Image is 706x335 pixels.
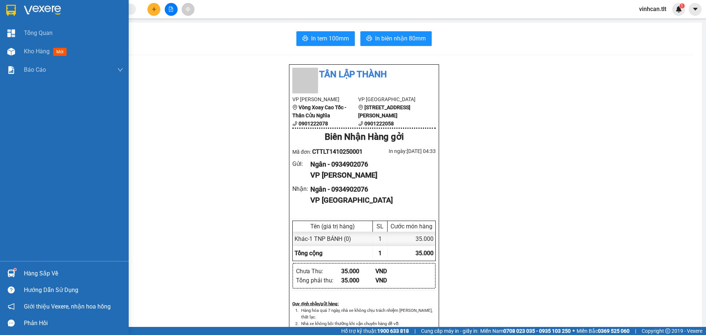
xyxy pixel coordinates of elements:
span: down [117,67,123,73]
b: [STREET_ADDRESS][PERSON_NAME] [358,104,410,118]
div: Tên (giá trị hàng) [295,223,371,230]
span: CTTLT1410250001 [312,148,363,155]
span: Tổng cộng [295,250,322,257]
div: 35.000 [341,267,375,276]
li: Tân Lập Thành [292,68,436,82]
span: Cung cấp máy in - giấy in: [421,327,478,335]
span: question-circle [8,286,15,293]
div: VP [GEOGRAPHIC_DATA] [310,195,430,206]
img: warehouse-icon [7,48,15,56]
div: Tổng phải thu : [296,276,341,285]
div: Chưa Thu : [296,267,341,276]
span: Miền Nam [480,327,571,335]
div: Ngân - 0934902076 [310,159,430,170]
button: printerIn tem 100mm [296,31,355,46]
img: dashboard-icon [7,29,15,37]
div: VP [PERSON_NAME] [310,170,430,181]
button: caret-down [689,3,702,16]
span: copyright [665,328,670,334]
button: file-add [165,3,178,16]
img: warehouse-icon [7,270,15,277]
div: VND [375,276,410,285]
div: Biên Nhận Hàng gởi [292,130,436,144]
div: 35.000 [388,232,435,246]
b: 0901222058 [364,121,394,126]
span: phone [292,121,297,126]
button: printerIn biên nhận 80mm [360,31,432,46]
span: 1 [681,3,683,8]
span: caret-down [692,6,699,13]
div: In ngày: [DATE] 04:33 [364,147,436,155]
span: environment [358,105,363,110]
span: 35.000 [416,250,434,257]
div: 35.000 [341,276,375,285]
span: plus [151,7,157,12]
span: Tổng Quan [24,28,53,38]
li: Nhà xe không bồi thường khi vận chuyển hàng dễ vỡ. [300,320,436,327]
span: Hỗ trợ kỹ thuật: [341,327,409,335]
span: Báo cáo [24,65,46,74]
img: icon-new-feature [675,6,682,13]
div: 1 [373,232,388,246]
div: Mã đơn: [292,147,364,156]
strong: 0369 525 060 [598,328,630,334]
img: logo-vxr [6,5,16,16]
span: | [635,327,636,335]
span: Khác - 1 TNP BÁNH (0) [295,235,351,242]
span: mới [53,48,67,56]
span: In biên nhận 80mm [375,34,426,43]
div: SL [375,223,385,230]
span: Miền Bắc [577,327,630,335]
button: plus [147,3,160,16]
strong: 1900 633 818 [377,328,409,334]
div: Hàng sắp về [24,268,123,279]
strong: 0708 023 035 - 0935 103 250 [503,328,571,334]
span: | [414,327,416,335]
span: phone [358,121,363,126]
span: message [8,320,15,327]
div: Nhận : [292,184,310,193]
b: 0901222078 [299,121,328,126]
span: file-add [168,7,174,12]
div: Cước món hàng [389,223,434,230]
button: aim [182,3,195,16]
div: VND [375,267,410,276]
span: In tem 100mm [311,34,349,43]
div: Quy định nhận/gửi hàng : [292,300,436,307]
b: Vòng Xoay Cao Tốc - Thân Cửu Nghĩa [292,104,346,118]
div: Hướng dẫn sử dụng [24,285,123,296]
span: printer [366,35,372,42]
sup: 1 [680,3,685,8]
sup: 1 [14,268,16,271]
div: Gửi : [292,159,310,168]
span: aim [185,7,190,12]
img: solution-icon [7,66,15,74]
span: 1 [378,250,382,257]
div: Ngân - 0934902076 [310,184,430,195]
li: Hàng hóa quá 7 ngày, nhà xe không chịu trách nhiệm [PERSON_NAME], thất lạc. [300,307,436,320]
div: Phản hồi [24,318,123,329]
span: printer [302,35,308,42]
span: notification [8,303,15,310]
span: environment [292,105,297,110]
span: Giới thiệu Vexere, nhận hoa hồng [24,302,111,311]
span: Kho hàng [24,48,50,55]
li: VP [PERSON_NAME] [292,95,358,103]
span: vinhcan.tlt [633,4,672,14]
li: VP [GEOGRAPHIC_DATA] [358,95,424,103]
span: ⚪️ [573,329,575,332]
